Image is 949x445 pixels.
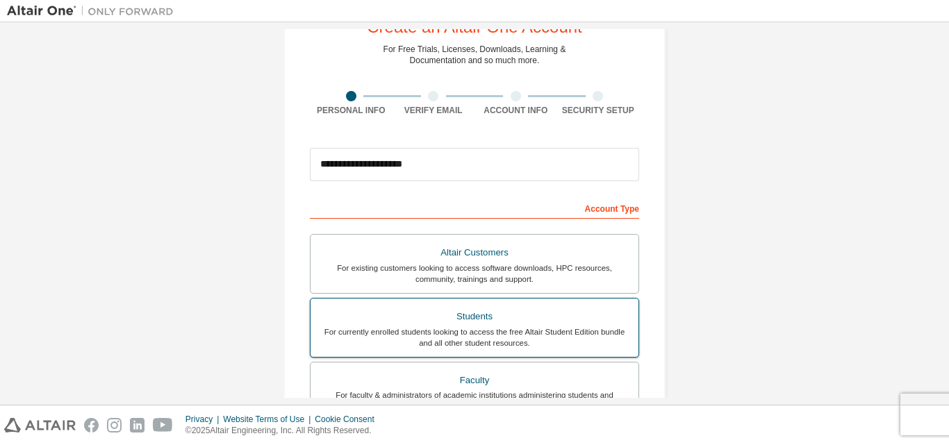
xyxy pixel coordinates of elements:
img: Altair One [7,4,181,18]
div: Privacy [185,414,223,425]
div: Account Info [474,105,557,116]
p: © 2025 Altair Engineering, Inc. All Rights Reserved. [185,425,383,437]
div: Account Type [310,196,639,219]
div: Altair Customers [319,243,630,262]
div: Create an Altair One Account [367,19,582,35]
div: For existing customers looking to access software downloads, HPC resources, community, trainings ... [319,262,630,285]
div: For Free Trials, Licenses, Downloads, Learning & Documentation and so much more. [383,44,566,66]
div: Cookie Consent [315,414,382,425]
img: instagram.svg [107,418,122,433]
div: Security Setup [557,105,640,116]
div: For faculty & administrators of academic institutions administering students and accessing softwa... [319,389,630,412]
img: facebook.svg [84,418,99,433]
div: Faculty [319,371,630,390]
div: Website Terms of Use [223,414,315,425]
img: youtube.svg [153,418,173,433]
div: Verify Email [393,105,475,116]
div: Personal Info [310,105,393,116]
img: altair_logo.svg [4,418,76,433]
img: linkedin.svg [130,418,145,433]
div: Students [319,307,630,326]
div: For currently enrolled students looking to access the free Altair Student Edition bundle and all ... [319,326,630,349]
